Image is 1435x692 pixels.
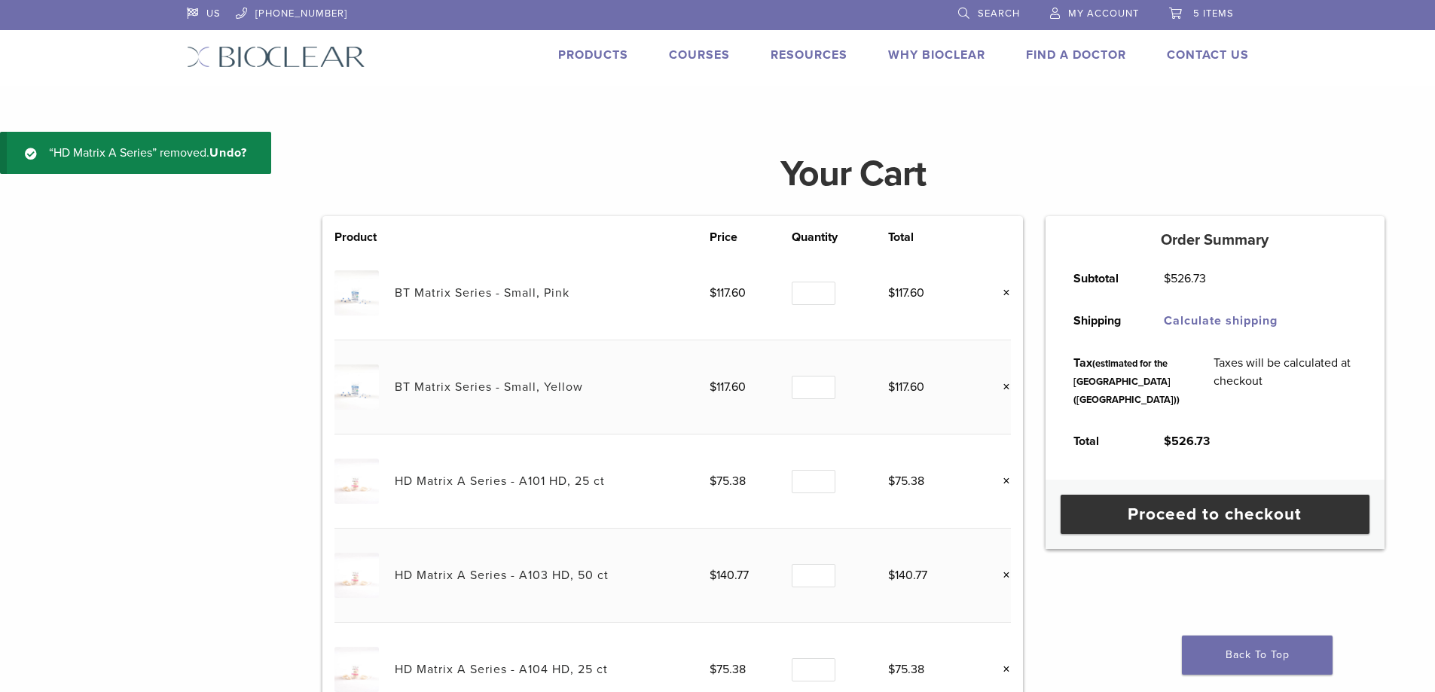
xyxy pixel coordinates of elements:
[991,565,1011,585] a: Remove this item
[710,474,716,489] span: $
[710,662,746,677] bdi: 75.38
[888,380,924,395] bdi: 117.60
[1164,434,1171,449] span: $
[1068,8,1139,20] span: My Account
[991,377,1011,397] a: Remove this item
[669,47,730,62] a: Courses
[1193,8,1234,20] span: 5 items
[888,662,924,677] bdi: 75.38
[1057,300,1147,342] th: Shipping
[334,228,395,246] th: Product
[395,662,608,677] a: HD Matrix A Series - A104 HD, 25 ct
[334,459,379,503] img: HD Matrix A Series - A101 HD, 25 ct
[209,145,247,160] a: Undo?
[395,380,583,395] a: BT Matrix Series - Small, Yellow
[395,285,569,300] a: BT Matrix Series - Small, Pink
[710,380,716,395] span: $
[888,285,895,300] span: $
[710,285,746,300] bdi: 117.60
[991,660,1011,679] a: Remove this item
[1061,495,1369,534] a: Proceed to checkout
[558,47,628,62] a: Products
[1057,342,1197,420] th: Tax
[792,228,888,246] th: Quantity
[978,8,1020,20] span: Search
[395,568,609,583] a: HD Matrix A Series - A103 HD, 50 ct
[888,285,924,300] bdi: 117.60
[334,270,379,315] img: BT Matrix Series - Small, Pink
[311,156,1396,192] h1: Your Cart
[710,380,746,395] bdi: 117.60
[1182,636,1333,675] a: Back To Top
[1164,271,1206,286] bdi: 526.73
[888,568,895,583] span: $
[888,474,924,489] bdi: 75.38
[991,471,1011,491] a: Remove this item
[888,662,895,677] span: $
[1073,358,1180,406] small: (estimated for the [GEOGRAPHIC_DATA] ([GEOGRAPHIC_DATA]))
[334,364,379,409] img: BT Matrix Series - Small, Yellow
[888,474,895,489] span: $
[1057,258,1147,300] th: Subtotal
[710,474,746,489] bdi: 75.38
[334,647,379,691] img: HD Matrix A Series - A104 HD, 25 ct
[771,47,847,62] a: Resources
[888,380,895,395] span: $
[710,228,792,246] th: Price
[888,568,927,583] bdi: 140.77
[710,568,749,583] bdi: 140.77
[334,553,379,597] img: HD Matrix A Series - A103 HD, 50 ct
[395,474,605,489] a: HD Matrix A Series - A101 HD, 25 ct
[1057,420,1147,462] th: Total
[1164,434,1210,449] bdi: 526.73
[888,228,970,246] th: Total
[1197,342,1373,420] td: Taxes will be calculated at checkout
[1046,231,1385,249] h5: Order Summary
[1164,271,1171,286] span: $
[710,662,716,677] span: $
[1167,47,1249,62] a: Contact Us
[888,47,985,62] a: Why Bioclear
[1026,47,1126,62] a: Find A Doctor
[710,285,716,300] span: $
[187,46,365,68] img: Bioclear
[710,568,716,583] span: $
[1164,313,1278,328] a: Calculate shipping
[991,283,1011,303] a: Remove this item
